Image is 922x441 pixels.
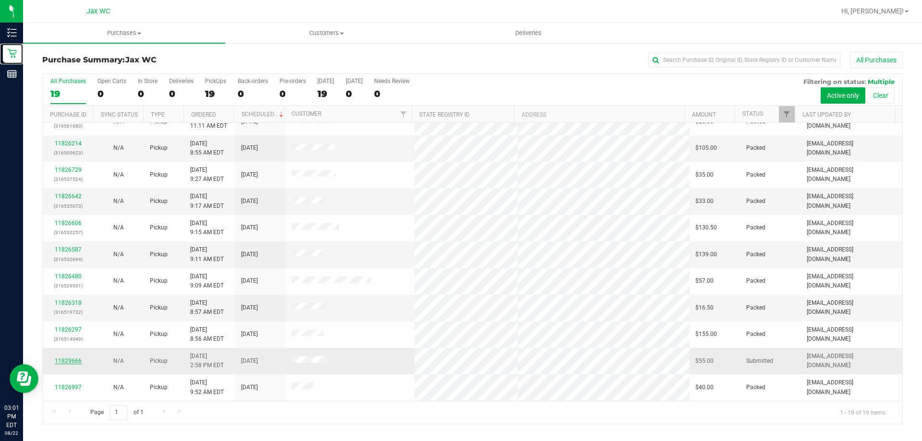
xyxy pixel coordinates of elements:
[113,303,124,312] button: N/A
[49,202,87,211] p: (316535073)
[113,170,124,179] button: N/A
[374,78,410,84] div: Needs Review
[742,110,763,117] a: Status
[55,326,82,333] a: 11826297
[49,175,87,184] p: (316537524)
[7,69,17,79] inline-svg: Reports
[113,171,124,178] span: Not Applicable
[427,23,630,43] a: Deliveries
[55,193,82,200] a: 11826642
[190,378,224,396] span: [DATE] 9:52 AM EDT
[97,88,126,99] div: 0
[113,384,124,391] span: Not Applicable
[695,357,714,366] span: $55.00
[50,78,86,84] div: All Purchases
[291,110,321,117] a: Customer
[746,197,765,206] span: Packed
[50,111,86,118] a: Purchase ID
[86,7,110,15] span: Jax WC
[55,384,82,391] a: 11826997
[23,23,225,43] a: Purchases
[807,219,897,237] span: [EMAIL_ADDRESS][DOMAIN_NAME]
[802,111,851,118] a: Last Updated By
[113,250,124,259] button: N/A
[502,29,555,37] span: Deliveries
[55,246,82,253] a: 11826587
[779,106,795,122] a: Filter
[695,143,717,153] span: $105.00
[867,87,895,104] button: Clear
[695,276,714,286] span: $57.00
[113,224,124,231] span: Not Applicable
[238,88,268,99] div: 0
[150,223,168,232] span: Pickup
[205,88,226,99] div: 19
[110,405,127,420] input: 1
[746,357,773,366] span: Submitted
[55,299,82,306] a: 11826318
[346,78,363,84] div: [DATE]
[150,276,168,286] span: Pickup
[97,78,126,84] div: Open Carts
[241,383,258,392] span: [DATE]
[150,197,168,206] span: Pickup
[113,197,124,206] button: N/A
[150,357,168,366] span: Pickup
[190,219,224,237] span: [DATE] 9:15 AM EDT
[821,87,865,104] button: Active only
[113,383,124,392] button: N/A
[138,78,158,84] div: In Store
[695,383,714,392] span: $40.00
[113,277,124,284] span: Not Applicable
[746,223,765,232] span: Packed
[807,139,897,157] span: [EMAIL_ADDRESS][DOMAIN_NAME]
[807,192,897,210] span: [EMAIL_ADDRESS][DOMAIN_NAME]
[803,78,866,85] span: Filtering on status:
[346,88,363,99] div: 0
[113,143,124,153] button: N/A
[4,404,19,429] p: 03:01 PM EDT
[10,364,38,393] iframe: Resource center
[695,170,714,179] span: $35.00
[241,223,258,232] span: [DATE]
[241,197,258,206] span: [DATE]
[317,88,334,99] div: 19
[238,78,268,84] div: Back-orders
[695,197,714,206] span: $33.00
[241,357,258,366] span: [DATE]
[226,29,427,37] span: Customers
[241,276,258,286] span: [DATE]
[419,111,470,118] a: State Registry ID
[317,78,334,84] div: [DATE]
[279,78,306,84] div: Pre-orders
[113,276,124,286] button: N/A
[150,250,168,259] span: Pickup
[49,228,87,237] p: (316532257)
[695,330,717,339] span: $155.00
[190,192,224,210] span: [DATE] 9:17 AM EDT
[7,48,17,58] inline-svg: Retail
[514,106,684,123] th: Address
[374,88,410,99] div: 0
[7,28,17,37] inline-svg: Inventory
[695,223,717,232] span: $130.50
[49,308,87,317] p: (316519732)
[49,148,87,157] p: (316500623)
[746,170,765,179] span: Packed
[49,255,87,264] p: (316532694)
[279,88,306,99] div: 0
[50,88,86,99] div: 19
[746,330,765,339] span: Packed
[150,170,168,179] span: Pickup
[113,198,124,204] span: Not Applicable
[55,220,82,226] a: 11826606
[113,358,124,364] span: Not Applicable
[832,405,893,419] span: 1 - 19 of 19 items
[113,357,124,366] button: N/A
[746,276,765,286] span: Packed
[190,272,224,290] span: [DATE] 9:09 AM EDT
[55,167,82,173] a: 11826729
[82,405,151,420] span: Page of 1
[150,330,168,339] span: Pickup
[169,88,194,99] div: 0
